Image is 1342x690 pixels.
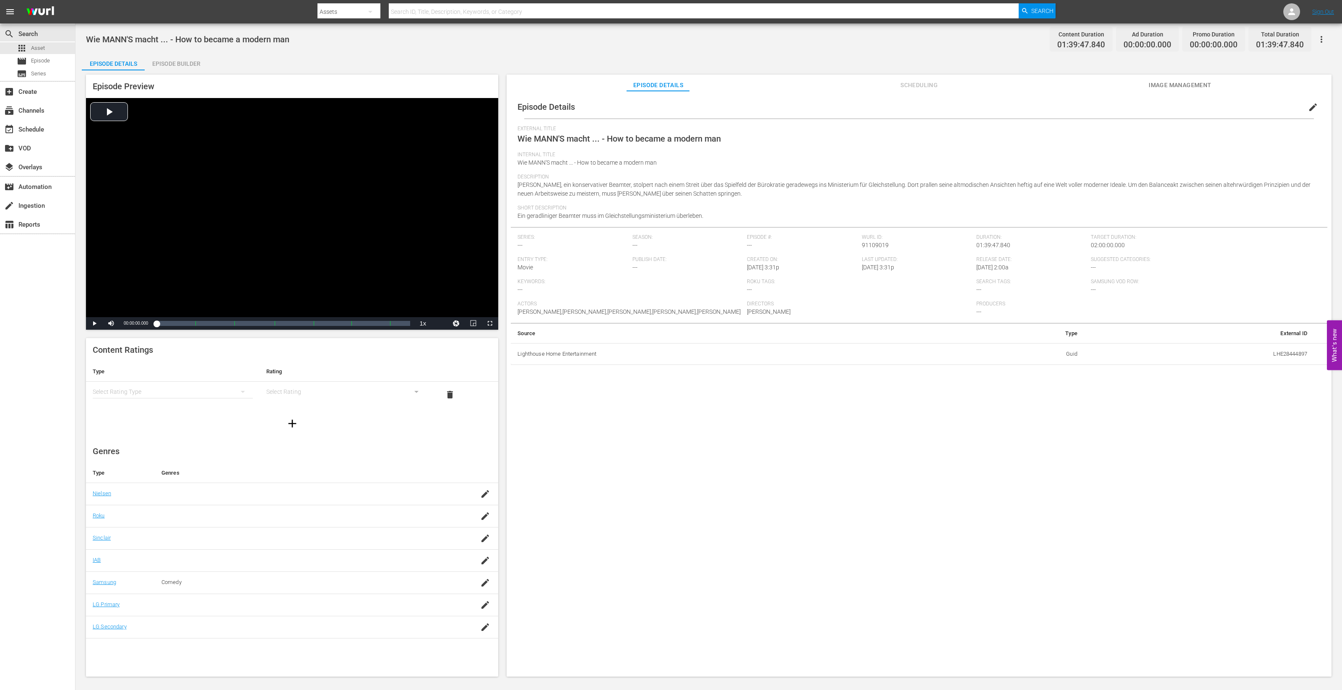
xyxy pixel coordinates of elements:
span: [DATE] 3:31p [747,264,779,271]
span: 00:00:00.000 [1190,40,1238,50]
div: Promo Duration [1190,28,1238,40]
span: Automation [4,182,14,192]
span: Image Management [1149,80,1212,90]
span: Episode #: [747,234,857,241]
td: LHE28444897 [1084,343,1314,365]
span: Create [4,87,14,97]
span: Episode Details [518,102,575,112]
span: Episode Preview [93,81,154,91]
table: simple table [86,362,498,408]
span: [PERSON_NAME] [747,308,791,315]
th: External ID [1084,323,1314,344]
span: Actors [518,301,743,308]
th: Genres [155,463,453,483]
button: Mute [103,317,120,330]
span: Wie MANN'S macht ... - How to became a modern man [86,34,289,44]
span: 01:39:47.840 [976,242,1010,248]
th: Rating [260,362,433,382]
span: External Title [518,126,1316,132]
div: Episode Details [82,54,145,74]
button: Play [86,317,103,330]
a: IAB [93,557,101,563]
span: Search Tags: [976,279,1087,285]
span: --- [747,286,752,293]
span: [PERSON_NAME], ein konservativer Beamter, stolpert nach einem Streit über das Spielfeld der Bürok... [518,181,1311,197]
span: Episode Details [627,80,689,90]
button: Open Feedback Widget [1327,320,1342,370]
button: delete [440,385,460,405]
span: VOD [4,143,14,153]
th: Source [511,323,960,344]
button: Episode Details [82,54,145,70]
span: Ingestion [4,201,14,211]
span: Overlays [4,162,14,172]
span: Genres [93,446,120,456]
span: Release Date: [976,256,1087,263]
span: Series: [518,234,628,241]
span: 01:39:47.840 [1256,40,1304,50]
span: Roku Tags: [747,279,972,285]
span: Scheduling [888,80,951,90]
a: Roku [93,512,105,519]
td: Guid [960,343,1084,365]
span: Publish Date: [632,256,743,263]
img: ans4CAIJ8jUAAAAAAAAAAAAAAAAAAAAAAAAgQb4GAAAAAAAAAAAAAAAAAAAAAAAAJMjXAAAAAAAAAAAAAAAAAAAAAAAAgAT5G... [20,2,60,22]
button: Fullscreen [481,317,498,330]
span: Season: [632,234,743,241]
span: --- [1091,286,1096,293]
span: [PERSON_NAME],[PERSON_NAME],[PERSON_NAME],[PERSON_NAME],[PERSON_NAME] [518,308,741,315]
span: --- [1091,264,1096,271]
span: --- [976,308,981,315]
span: Reports [4,220,14,230]
span: Created On: [747,256,857,263]
a: Sinclair [93,535,111,541]
div: Ad Duration [1124,28,1171,40]
div: Progress Bar [156,321,410,326]
a: Nielsen [93,490,111,496]
span: --- [518,242,523,248]
span: Wie MANN'S macht ... - How to became a modern man [518,159,657,166]
span: Channels [4,106,14,116]
span: [DATE] 3:31p [862,264,894,271]
div: Total Duration [1256,28,1304,40]
span: Target Duration: [1091,234,1316,241]
div: Video Player [86,98,498,330]
span: --- [747,242,752,248]
span: Episode [17,56,27,66]
span: --- [976,286,981,293]
span: Keywords: [518,279,743,285]
a: Samsung [93,579,116,585]
th: Type [86,362,260,382]
a: LG Primary [93,601,120,607]
span: Series [17,69,27,79]
div: Episode Builder [145,54,208,74]
span: Entry Type: [518,256,628,263]
span: --- [518,286,523,293]
span: [DATE] 2:00a [976,264,1009,271]
th: Lighthouse Home Entertainment [511,343,960,365]
span: Last Updated: [862,256,972,263]
a: LG Secondary [93,623,127,630]
span: delete [445,390,455,400]
span: 02:00:00.000 [1091,242,1125,248]
span: 01:39:47.840 [1057,40,1105,50]
span: edit [1308,102,1318,112]
span: 00:00:00.000 [124,321,148,326]
span: Wie MANN'S macht ... - How to became a modern man [518,134,721,144]
button: Jump To Time [448,317,465,330]
span: --- [632,242,637,248]
button: edit [1303,97,1323,117]
span: Producers [976,301,1202,308]
table: simple table [511,323,1327,365]
button: Episode Builder [145,54,208,70]
span: Internal Title [518,152,1316,158]
button: Search [1019,3,1056,18]
span: Search [1031,3,1053,18]
th: Type [960,323,1084,344]
span: Movie [518,264,533,271]
span: Wurl ID: [862,234,972,241]
button: Picture-in-Picture [465,317,481,330]
span: Episode [31,57,50,65]
span: Suggested Categories: [1091,256,1316,263]
button: Playback Rate [414,317,431,330]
